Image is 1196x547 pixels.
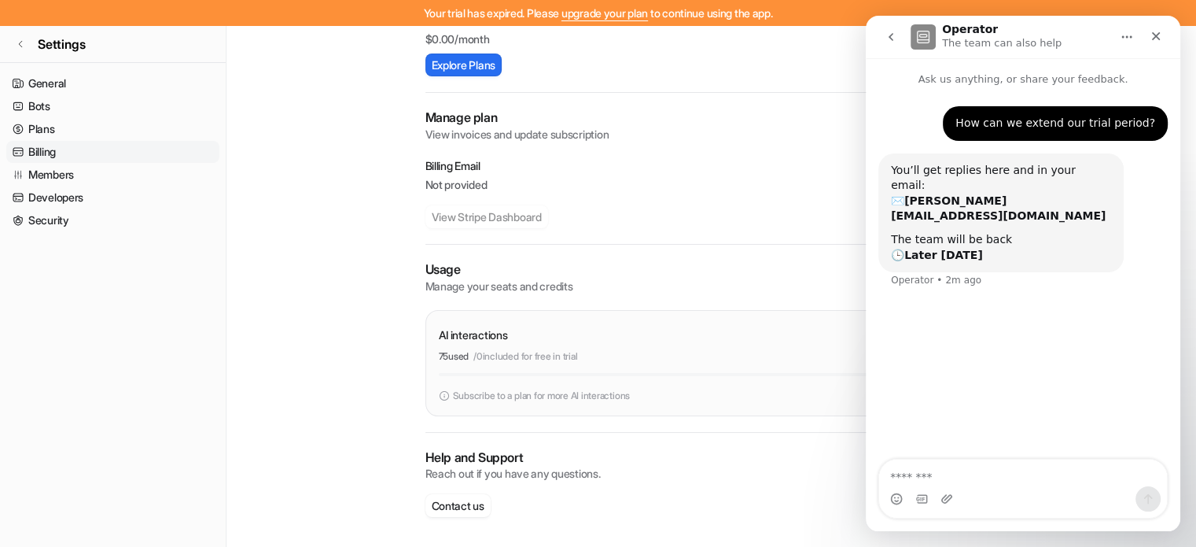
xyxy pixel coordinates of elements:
a: Billing [6,141,219,163]
p: 75 used [439,349,469,364]
p: Help and Support [425,449,998,467]
button: View Stripe Dashboard [425,205,548,228]
a: Plans [6,118,219,140]
iframe: To enrich screen reader interactions, please activate Accessibility in Grammarly extension settings [866,16,1180,531]
p: Subscribe to a plan for more AI interactions [453,389,630,403]
a: Members [6,164,219,186]
p: Reach out if you have any questions. [425,466,998,482]
p: Manage your seats and credits [425,279,998,294]
h2: Manage plan [425,109,998,127]
a: upgrade your plan [561,6,648,20]
span: Settings [38,35,86,54]
p: AI interactions [439,327,508,343]
p: / 0 included for free in trial [473,349,577,364]
a: General [6,72,219,94]
p: View invoices and update subscription [425,127,998,142]
p: Billing Email [425,158,998,174]
p: $ 0.00/month [425,31,998,47]
button: Contact us [425,494,491,517]
button: Explore Plans [425,54,502,76]
p: Usage [425,261,998,279]
a: Bots [6,95,219,117]
a: Security [6,209,219,231]
a: Developers [6,187,219,209]
p: Not provided [425,177,998,193]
